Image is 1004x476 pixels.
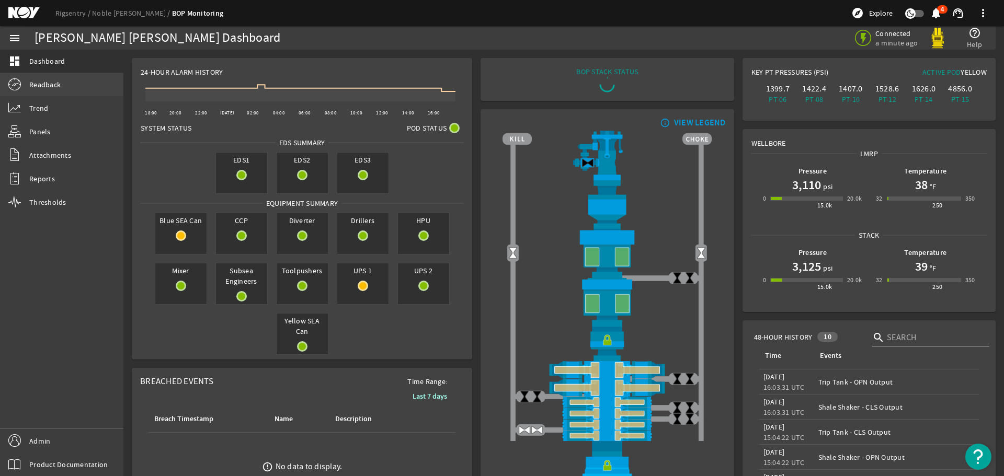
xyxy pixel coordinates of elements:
[531,390,543,403] img: ValveClose.png
[875,38,920,48] span: a minute ago
[763,372,785,381] legacy-datetime-component: [DATE]
[428,110,440,116] text: 16:00
[847,275,862,285] div: 20.0k
[402,110,414,116] text: 14:00
[762,84,794,94] div: 1399.7
[952,7,964,19] mat-icon: support_agent
[792,258,821,275] h1: 3,125
[376,110,388,116] text: 12:00
[904,248,946,258] b: Temperature
[503,180,712,229] img: FlexJoint.png
[276,461,343,472] div: No data to display.
[277,153,328,167] span: EDS2
[932,200,942,211] div: 250
[29,103,48,113] span: Trend
[29,459,108,470] span: Product Documentation
[337,153,389,167] span: EDS3
[871,84,904,94] div: 1528.6
[325,110,337,116] text: 08:00
[413,391,447,401] b: Last 7 days
[847,193,862,204] div: 20.0k
[29,79,61,90] span: Readback
[683,401,696,414] img: ValveClose.png
[658,119,670,127] mat-icon: info_outline
[763,382,805,392] legacy-datetime-component: 16:03:31 UTC
[141,123,191,133] span: System Status
[169,110,181,116] text: 20:00
[927,28,948,49] img: Yellowpod.svg
[818,377,975,387] div: Trip Tank - OPN Output
[835,84,867,94] div: 1407.0
[961,67,987,77] span: Yellow
[762,94,794,105] div: PT-06
[247,110,259,116] text: 02:00
[930,7,942,19] mat-icon: notifications
[818,402,975,412] div: Shale Shaker - CLS Output
[798,94,830,105] div: PT-08
[277,263,328,278] span: Toolpushers
[872,331,885,344] i: search
[399,376,455,387] span: Time Range:
[855,230,883,240] span: Stack
[503,327,712,361] img: RiserConnectorLock.png
[817,332,838,342] div: 10
[404,387,455,405] button: Last 7 days
[216,213,267,228] span: CCP
[751,67,869,82] div: Key PT Pressures (PSI)
[930,8,941,19] button: 4
[503,397,712,408] img: PipeRamOpenBlock.png
[671,272,683,284] img: ValveClose.png
[875,29,920,38] span: Connected
[277,314,328,339] span: Yellow SEA Can
[335,413,372,425] div: Description
[671,373,683,385] img: ValveClose.png
[818,427,975,437] div: Trip Tank - CLS Output
[763,458,805,467] legacy-datetime-component: 15:04:22 UTC
[763,422,785,432] legacy-datetime-component: [DATE]
[503,408,712,419] img: PipeRamOpenBlock.png
[334,413,408,425] div: Description
[928,181,937,192] span: °F
[407,123,447,133] span: Pod Status
[518,390,531,403] img: ValveClose.png
[195,110,207,116] text: 22:00
[503,131,712,180] img: RiserAdapter.png
[817,282,832,292] div: 15.0k
[220,110,235,116] text: [DATE]
[922,67,961,77] span: Active Pod
[576,66,638,77] div: BOP STACK STATUS
[908,94,940,105] div: PT-14
[153,413,260,425] div: Breach Timestamp
[754,332,813,342] span: 48-Hour History
[398,263,449,278] span: UPS 2
[904,166,946,176] b: Temperature
[674,118,726,128] div: VIEW LEGEND
[798,248,827,258] b: Pressure
[763,408,805,417] legacy-datetime-component: 16:03:31 UTC
[29,197,66,207] span: Thresholds
[273,110,285,116] text: 04:00
[792,177,821,193] h1: 3,110
[155,263,207,278] span: Mixer
[263,198,341,208] span: Equipment Summary
[503,361,712,379] img: ShearRamOpenBlock.png
[503,229,712,278] img: UpperAnnularOpen.png
[55,8,92,18] a: Rigsentry
[172,8,224,18] a: BOP Monitoring
[851,7,864,19] mat-icon: explore
[821,181,832,192] span: psi
[944,84,976,94] div: 4856.0
[835,94,867,105] div: PT-10
[503,430,712,441] img: PipeRamOpenBlock.png
[671,401,683,414] img: ValveClose.png
[216,153,267,167] span: EDS1
[887,331,981,344] input: Search
[847,5,897,21] button: Explore
[29,56,65,66] span: Dashboard
[683,413,696,425] img: ValveClose.png
[275,413,293,425] div: Name
[876,193,883,204] div: 32
[857,148,882,159] span: LMRP
[337,213,389,228] span: Drillers
[869,8,893,18] span: Explore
